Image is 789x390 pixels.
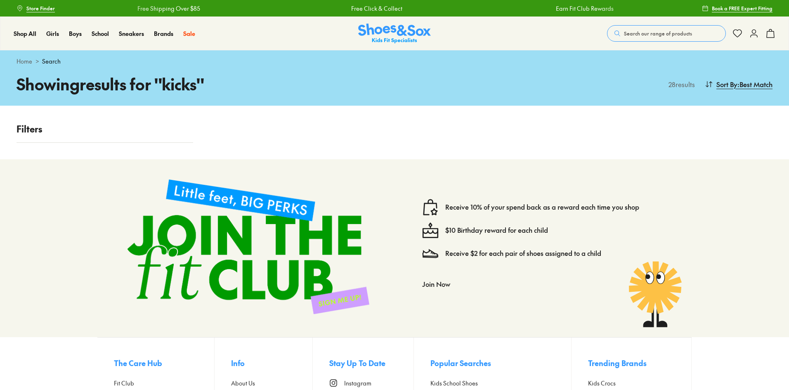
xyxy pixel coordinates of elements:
[137,4,200,13] a: Free Shipping Over $85
[702,1,772,16] a: Book a FREE Expert Fitting
[92,29,109,38] a: School
[114,354,214,372] button: The Care Hub
[14,29,36,38] a: Shop All
[231,354,313,372] button: Info
[17,72,394,96] h1: Showing results for " kicks "
[17,57,772,66] div: >
[716,79,737,89] span: Sort By
[430,357,491,369] span: Popular Searches
[17,57,32,66] a: Home
[114,379,214,388] a: Fit Club
[737,79,772,89] span: : Best Match
[114,166,383,327] img: sign-up-footer.png
[17,122,193,136] p: Filters
[588,354,675,372] button: Trending Brands
[445,249,601,258] a: Receive $2 for each pair of shoes assigned to a child
[422,222,439,239] img: cake--candle-birthday-event-special-sweet-cake-bake.svg
[344,379,371,388] span: Instagram
[231,379,313,388] a: About Us
[624,30,692,37] span: Search our range of products
[588,379,616,388] span: Kids Crocs
[588,357,647,369] span: Trending Brands
[329,379,413,388] a: Instagram
[114,379,134,388] span: Fit Club
[69,29,82,38] a: Boys
[665,79,695,89] p: 28 results
[358,24,431,44] a: Shoes & Sox
[422,245,439,262] img: Vector_3098.svg
[705,75,772,93] button: Sort By:Best Match
[555,4,613,13] a: Earn Fit Club Rewards
[183,29,195,38] a: Sale
[430,379,478,388] span: Kids School Shoes
[445,226,548,235] a: $10 Birthday reward for each child
[422,199,439,215] img: vector1.svg
[351,4,402,13] a: Free Click & Collect
[231,357,245,369] span: Info
[329,354,413,372] button: Stay Up To Date
[430,354,572,372] button: Popular Searches
[329,357,385,369] span: Stay Up To Date
[119,29,144,38] a: Sneakers
[588,379,675,388] a: Kids Crocs
[114,357,162,369] span: The Care Hub
[445,203,639,212] a: Receive 10% of your spend back as a reward each time you shop
[17,1,55,16] a: Store Finder
[26,5,55,12] span: Store Finder
[422,275,450,293] button: Join Now
[46,29,59,38] a: Girls
[231,379,255,388] span: About Us
[712,5,772,12] span: Book a FREE Expert Fitting
[154,29,173,38] a: Brands
[607,25,726,42] button: Search our range of products
[430,379,572,388] a: Kids School Shoes
[42,57,61,66] span: Search
[358,24,431,44] img: SNS_Logo_Responsive.svg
